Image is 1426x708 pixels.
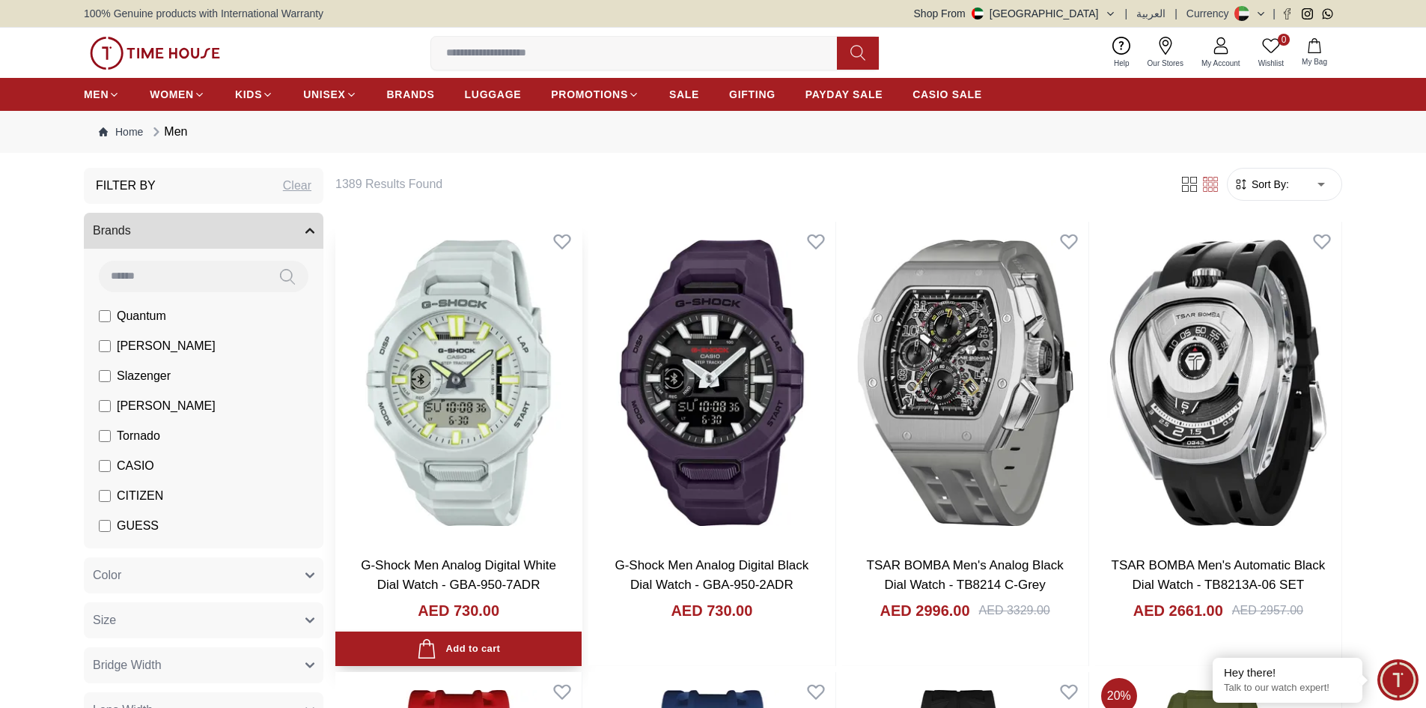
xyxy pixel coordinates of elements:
[1234,177,1289,192] button: Sort By:
[84,81,120,108] a: MEN
[1125,6,1128,21] span: |
[1112,558,1326,592] a: TSAR BOMBA Men's Automatic Black Dial Watch - TB8213A-06 SET
[283,177,311,195] div: Clear
[669,81,699,108] a: SALE
[84,647,323,683] button: Bridge Width
[303,87,345,102] span: UNISEX
[99,520,111,532] input: GUESS
[99,400,111,412] input: [PERSON_NAME]
[418,600,499,621] h4: AED 730.00
[465,81,522,108] a: LUGGAGE
[117,307,166,325] span: Quantum
[805,87,883,102] span: PAYDAY SALE
[979,602,1050,620] div: AED 3329.00
[912,87,982,102] span: CASIO SALE
[149,123,187,141] div: Men
[93,656,162,674] span: Bridge Width
[1232,602,1303,620] div: AED 2957.00
[150,87,194,102] span: WOMEN
[150,81,205,108] a: WOMEN
[1377,659,1419,701] div: Chat Widget
[1136,6,1166,21] button: العربية
[1322,8,1333,19] a: Whatsapp
[1273,6,1276,21] span: |
[84,87,109,102] span: MEN
[99,310,111,322] input: Quantum
[1224,682,1351,695] p: Talk to our watch expert!
[93,222,131,240] span: Brands
[465,87,522,102] span: LUGGAGE
[117,427,160,445] span: Tornado
[117,367,171,385] span: Slazenger
[335,632,582,667] button: Add to cart
[912,81,982,108] a: CASIO SALE
[1139,34,1192,72] a: Our Stores
[1296,56,1333,67] span: My Bag
[335,222,582,544] img: G-Shock Men Analog Digital White Dial Watch - GBA-950-7ADR
[914,6,1116,21] button: Shop From[GEOGRAPHIC_DATA]
[117,457,154,475] span: CASIO
[99,490,111,502] input: CITIZEN
[335,175,1161,193] h6: 1389 Results Found
[551,87,628,102] span: PROMOTIONS
[1174,6,1177,21] span: |
[387,87,435,102] span: BRANDS
[117,397,216,415] span: [PERSON_NAME]
[729,81,776,108] a: GIFTING
[84,557,323,593] button: Color
[1249,34,1293,72] a: 0Wishlist
[387,81,435,108] a: BRANDS
[867,558,1064,592] a: TSAR BOMBA Men's Analog Black Dial Watch - TB8214 C-Grey
[1252,58,1290,69] span: Wishlist
[805,81,883,108] a: PAYDAY SALE
[99,370,111,382] input: Slazenger
[1302,8,1313,19] a: Instagram
[1105,34,1139,72] a: Help
[90,37,220,70] img: ...
[1142,58,1189,69] span: Our Stores
[1278,34,1290,46] span: 0
[84,111,1342,153] nav: Breadcrumb
[972,7,984,19] img: United Arab Emirates
[93,611,116,629] span: Size
[84,6,323,21] span: 100% Genuine products with International Warranty
[671,600,752,621] h4: AED 730.00
[117,547,162,565] span: ORIENT
[669,87,699,102] span: SALE
[1133,600,1223,621] h4: AED 2661.00
[235,87,262,102] span: KIDS
[551,81,639,108] a: PROMOTIONS
[99,430,111,442] input: Tornado
[303,81,356,108] a: UNISEX
[99,124,143,139] a: Home
[84,213,323,249] button: Brands
[1249,177,1289,192] span: Sort By:
[880,600,969,621] h4: AED 2996.00
[1186,6,1235,21] div: Currency
[84,602,323,638] button: Size
[93,566,121,584] span: Color
[417,639,500,659] div: Add to cart
[1095,222,1341,544] img: TSAR BOMBA Men's Automatic Black Dial Watch - TB8213A-06 SET
[117,517,159,535] span: GUESS
[615,558,808,592] a: G-Shock Men Analog Digital Black Dial Watch - GBA-950-2ADR
[842,222,1088,544] img: TSAR BOMBA Men's Analog Black Dial Watch - TB8214 C-Grey
[588,222,835,544] img: G-Shock Men Analog Digital Black Dial Watch - GBA-950-2ADR
[1195,58,1246,69] span: My Account
[117,487,163,505] span: CITIZEN
[235,81,273,108] a: KIDS
[99,460,111,472] input: CASIO
[96,177,156,195] h3: Filter By
[117,337,216,355] span: [PERSON_NAME]
[729,87,776,102] span: GIFTING
[1108,58,1136,69] span: Help
[1293,35,1336,70] button: My Bag
[1224,665,1351,680] div: Hey there!
[99,340,111,352] input: [PERSON_NAME]
[1282,8,1293,19] a: Facebook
